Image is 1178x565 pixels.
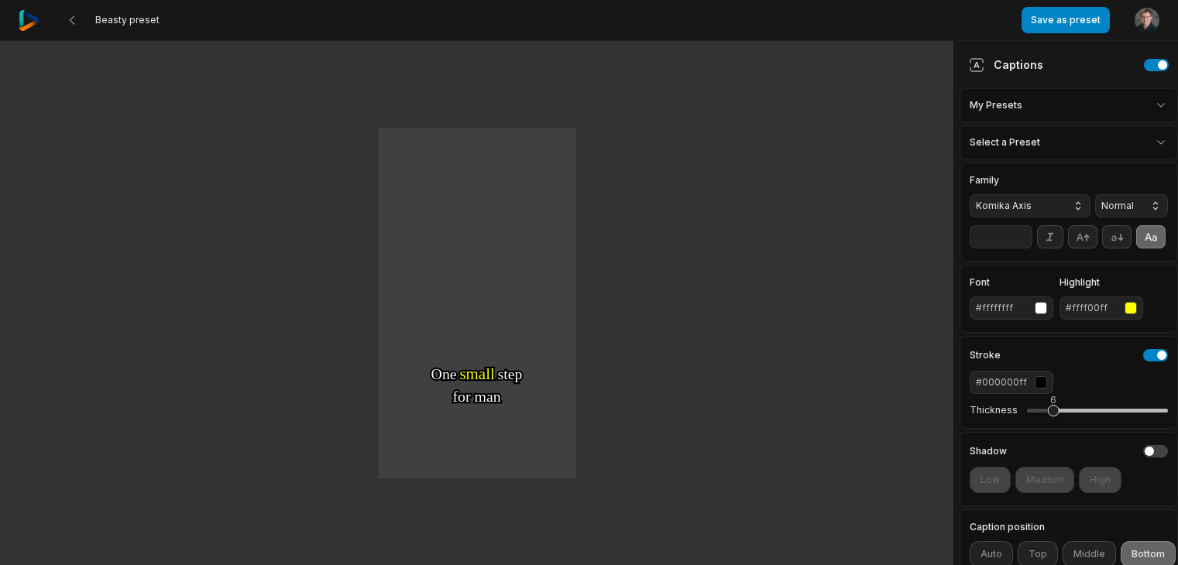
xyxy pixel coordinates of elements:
button: Normal [1095,194,1168,217]
button: Medium [1015,467,1074,493]
div: #ffff00ff [1066,301,1118,315]
div: My Presets [960,88,1178,122]
div: #ffffffff [976,301,1029,315]
span: Komika Axis [976,199,1060,213]
img: reap [19,10,39,31]
button: Komika Axis [970,194,1090,217]
div: 6 [1050,393,1056,407]
h4: Shadow [970,447,1007,456]
div: Captions [969,56,1043,73]
label: Family [970,176,1090,185]
label: Caption position [970,522,1168,532]
span: Beasty preset [95,14,160,26]
div: #000000ff [976,375,1029,389]
button: #000000ff [970,371,1053,394]
div: Select a Preset [960,125,1178,159]
label: Font [970,278,1053,287]
button: Low [970,467,1011,493]
button: Save as preset [1022,7,1110,33]
span: Normal [1101,199,1137,213]
label: Thickness [970,404,1018,416]
label: Highlight [1060,278,1143,287]
button: High [1079,467,1121,493]
button: #ffff00ff [1060,296,1143,320]
h4: Stroke [970,351,1001,360]
button: #ffffffff [970,296,1053,320]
